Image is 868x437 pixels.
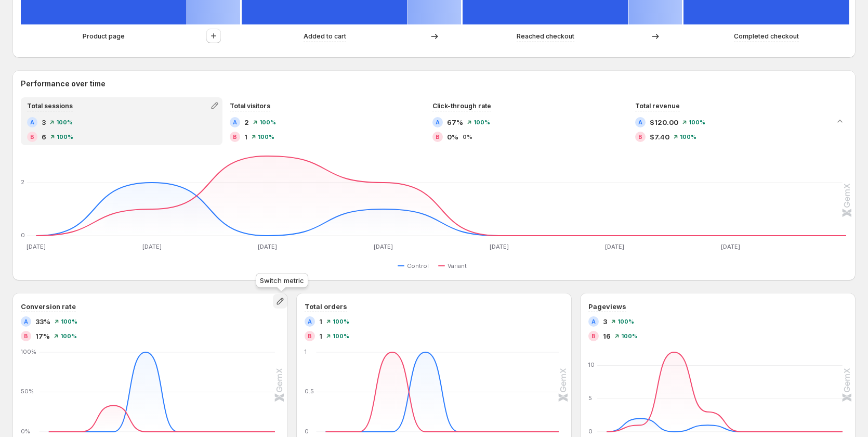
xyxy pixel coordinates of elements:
[603,331,611,341] span: 16
[60,333,77,339] span: 100%
[680,134,696,140] span: 100%
[650,117,678,127] span: $120.00
[27,243,46,250] text: [DATE]
[230,102,270,110] span: Total visitors
[304,31,346,42] p: Added to cart
[21,388,34,395] text: 50%
[591,333,596,339] h2: B
[308,318,312,325] h2: A
[591,318,596,325] h2: A
[474,119,490,125] span: 100%
[689,119,705,125] span: 100%
[305,348,307,355] text: 1
[588,301,626,312] h3: Pageviews
[258,243,277,250] text: [DATE]
[448,262,467,270] span: Variant
[517,31,574,42] p: Reached checkout
[432,102,491,110] span: Click-through rate
[244,117,249,127] span: 2
[635,102,680,110] span: Total revenue
[21,348,36,355] text: 100%
[305,301,347,312] h3: Total orders
[333,318,349,325] span: 100%
[233,119,237,125] h2: A
[588,394,592,402] text: 5
[447,117,463,127] span: 67%
[333,333,349,339] span: 100%
[42,132,46,142] span: 6
[603,316,607,327] span: 3
[490,243,509,250] text: [DATE]
[436,134,440,140] h2: B
[21,79,847,89] h2: Performance over time
[638,119,642,125] h2: A
[57,134,73,140] span: 100%
[27,102,73,110] span: Total sessions
[398,260,433,272] button: Control
[407,262,429,270] span: Control
[308,333,312,339] h2: B
[24,318,28,325] h2: A
[42,117,46,127] span: 3
[30,134,34,140] h2: B
[621,333,638,339] span: 100%
[305,388,314,395] text: 0.5
[30,119,34,125] h2: A
[436,119,440,125] h2: A
[734,31,799,42] p: Completed checkout
[21,301,76,312] h3: Conversion rate
[588,362,595,369] text: 10
[142,243,162,250] text: [DATE]
[588,428,593,435] text: 0
[259,119,276,125] span: 100%
[35,316,50,327] span: 33%
[438,260,471,272] button: Variant
[374,243,393,250] text: [DATE]
[305,428,309,435] text: 0
[56,119,73,125] span: 100%
[319,331,322,341] span: 1
[21,232,25,239] text: 0
[233,134,237,140] h2: B
[638,134,642,140] h2: B
[83,31,125,42] p: Product page
[24,333,28,339] h2: B
[617,318,634,325] span: 100%
[605,243,624,250] text: [DATE]
[447,132,458,142] span: 0%
[319,316,322,327] span: 1
[721,243,740,250] text: [DATE]
[244,132,247,142] span: 1
[35,331,50,341] span: 17%
[650,132,669,142] span: $7.40
[258,134,274,140] span: 100%
[21,428,30,435] text: 0%
[61,318,77,325] span: 100%
[463,134,472,140] span: 0%
[833,114,847,128] button: Collapse chart
[21,178,24,186] text: 2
